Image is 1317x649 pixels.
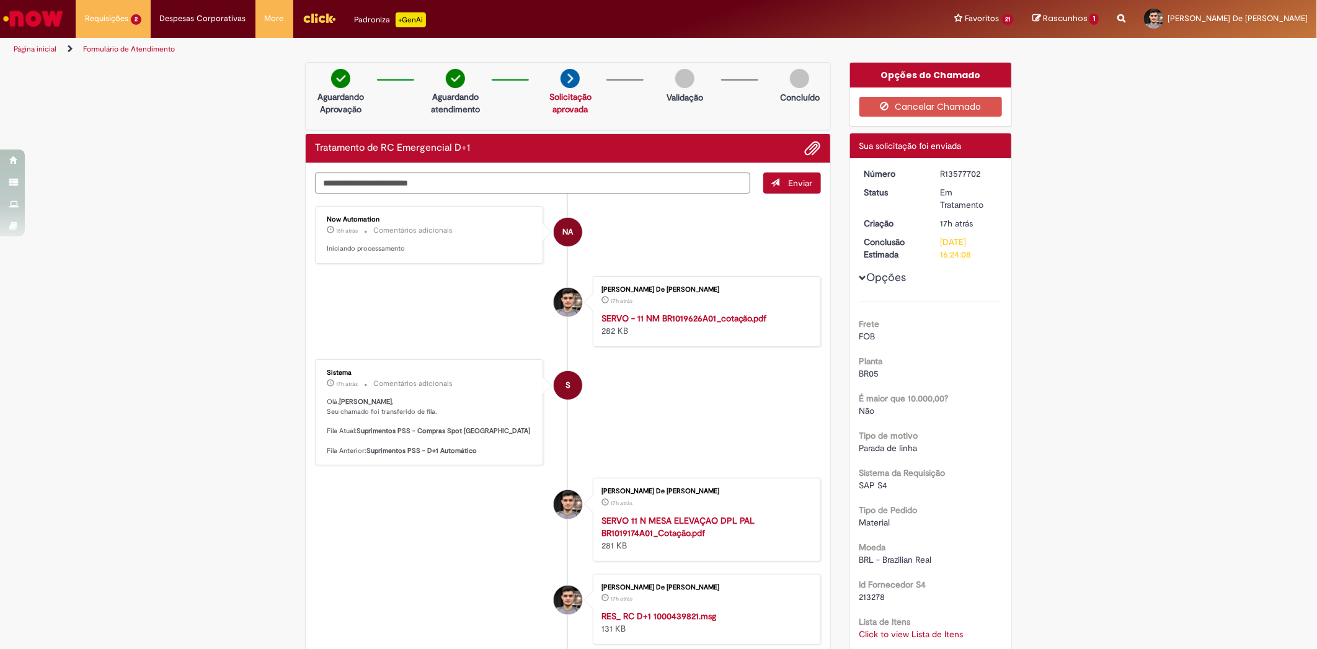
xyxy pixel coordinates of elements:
a: Página inicial [14,44,56,54]
div: Em Tratamento [940,186,998,211]
div: [PERSON_NAME] De [PERSON_NAME] [601,584,808,591]
img: check-circle-green.png [446,69,465,88]
b: Suprimentos PSS - D+1 Automático [366,446,477,455]
a: Solicitação aprovada [549,91,592,115]
div: [DATE] 16:24:08 [940,236,998,261]
div: Wallyson De Jesus Carvalho [554,288,582,316]
time: 29/09/2025 15:24:06 [940,218,973,229]
div: Now Automation [327,216,533,223]
span: NA [562,217,573,247]
button: Enviar [763,172,821,194]
p: Aguardando atendimento [425,91,486,115]
span: 1 [1089,14,1099,25]
small: Comentários adicionais [373,378,453,389]
span: 2 [131,14,141,25]
time: 29/09/2025 15:24:08 [336,380,358,388]
div: [PERSON_NAME] De [PERSON_NAME] [601,488,808,495]
p: Aguardando Aprovação [311,91,371,115]
span: Enviar [789,177,813,189]
span: FOB [859,331,876,342]
a: Formulário de Atendimento [83,44,175,54]
b: É maior que 10.000,00? [859,393,949,404]
dt: Número [855,168,931,180]
img: img-circle-grey.png [790,69,809,88]
p: Concluído [780,91,820,104]
p: Validação [667,91,703,104]
span: 17h atrás [940,218,973,229]
b: [PERSON_NAME] [339,397,392,406]
div: 281 KB [601,514,808,552]
span: Rascunhos [1043,12,1088,24]
h2: Tratamento de RC Emergencial D+1 Histórico de tíquete [315,143,470,154]
b: Tipo de motivo [859,430,918,441]
b: Id Fornecedor S4 [859,579,926,590]
img: arrow-next.png [561,69,580,88]
a: RES_ RC D+1 1000439821.msg [601,611,716,622]
span: Não [859,405,875,416]
span: 17h atrás [611,297,632,305]
span: BR05 [859,368,879,379]
b: Sistema da Requisição [859,467,946,478]
p: +GenAi [396,12,426,27]
b: Planta [859,356,883,367]
div: [PERSON_NAME] De [PERSON_NAME] [601,286,808,293]
span: [PERSON_NAME] De [PERSON_NAME] [1168,13,1308,24]
span: More [265,12,284,25]
span: 213278 [859,591,885,602]
time: 29/09/2025 15:23:48 [611,595,632,602]
div: Wallyson De Jesus Carvalho [554,586,582,614]
p: Iniciando processamento [327,244,533,254]
a: Rascunhos [1032,13,1099,25]
a: Click to view Lista de Itens [859,629,964,640]
button: Adicionar anexos [805,140,821,156]
div: Padroniza [355,12,426,27]
img: click_logo_yellow_360x200.png [303,9,336,27]
div: 29/09/2025 15:24:06 [940,217,998,230]
div: 282 KB [601,312,808,337]
img: ServiceNow [1,6,65,31]
small: Comentários adicionais [373,225,453,236]
time: 29/09/2025 15:23:59 [611,499,632,507]
span: Parada de linha [859,442,918,454]
time: 29/09/2025 15:41:33 [611,297,632,305]
b: Lista de Itens [859,616,911,627]
span: Sua solicitação foi enviada [859,140,962,151]
span: SAP S4 [859,480,888,491]
span: Requisições [85,12,128,25]
div: System [554,371,582,400]
dt: Status [855,186,931,199]
span: 15h atrás [336,227,358,235]
textarea: Digite sua mensagem aqui... [315,172,750,194]
span: 21 [1002,14,1014,25]
span: 17h atrás [336,380,358,388]
p: Olá, , Seu chamado foi transferido de fila. Fila Atual: Fila Anterior: [327,397,533,455]
span: 17h atrás [611,499,632,507]
span: 17h atrás [611,595,632,602]
img: check-circle-green.png [331,69,350,88]
span: S [565,370,570,400]
time: 29/09/2025 18:00:56 [336,227,358,235]
b: Tipo de Pedido [859,504,918,516]
span: Despesas Corporativas [160,12,246,25]
ul: Trilhas de página [9,38,869,61]
b: Suprimentos PSS - Compras Spot [GEOGRAPHIC_DATA] [357,426,530,436]
div: Sistema [327,369,533,377]
div: Wallyson De Jesus Carvalho [554,490,582,519]
a: SERVO 11 N MESA ELEVAÇAO DPL PAL BR1019174A01_Cotação.pdf [601,515,755,539]
span: Material [859,517,890,528]
div: R13577702 [940,168,998,180]
span: BRL - Brazilian Real [859,554,932,565]
button: Cancelar Chamado [859,97,1003,117]
dt: Criação [855,217,931,230]
b: Frete [859,318,880,329]
img: img-circle-grey.png [675,69,694,88]
div: Opções do Chamado [850,63,1012,87]
a: SERVO - 11 NM BR1019626A01_cotação.pdf [601,313,767,324]
dt: Conclusão Estimada [855,236,931,261]
span: Favoritos [965,12,1000,25]
div: 131 KB [601,610,808,635]
b: Moeda [859,542,886,553]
